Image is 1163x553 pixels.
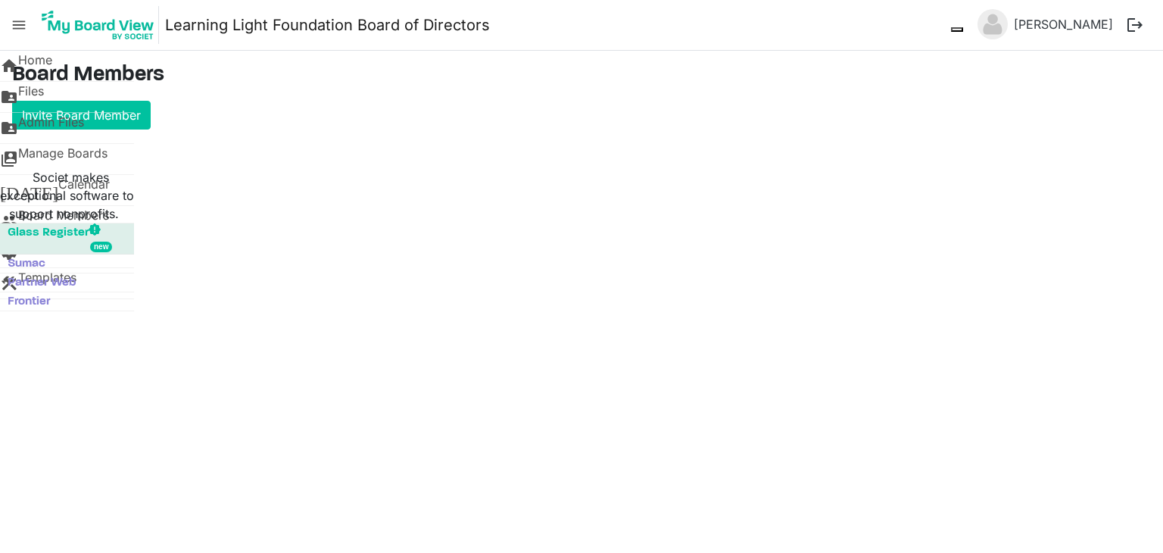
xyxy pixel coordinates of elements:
a: [PERSON_NAME] [1008,9,1119,39]
button: logout [1119,9,1151,41]
h3: Board Members [12,63,1151,89]
span: Admin Files [18,113,84,143]
span: Home [18,51,52,81]
span: Manage Boards [18,144,108,174]
span: menu [5,11,33,39]
span: Files [18,82,44,112]
img: no-profile-picture.svg [977,9,1008,39]
div: new [90,242,112,252]
a: My Board View Logo [37,6,165,44]
a: Learning Light Foundation Board of Directors [165,10,490,40]
img: My Board View Logo [37,6,159,44]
